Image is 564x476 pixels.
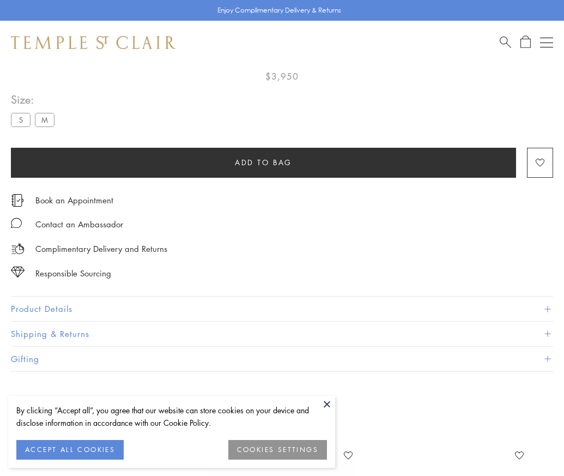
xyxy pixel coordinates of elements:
span: Size: [11,91,59,109]
button: Shipping & Returns [11,322,553,346]
p: Complimentary Delivery and Returns [35,242,167,256]
img: Temple St. Clair [11,36,175,49]
button: Add to bag [11,148,516,178]
span: Add to bag [235,156,292,168]
button: ACCEPT ALL COOKIES [16,440,124,460]
button: Open navigation [540,36,553,49]
span: $3,950 [265,69,299,83]
img: MessageIcon-01_2.svg [11,218,22,228]
label: M [35,113,54,126]
a: Search [500,35,511,49]
a: Open Shopping Bag [520,35,531,49]
img: icon_delivery.svg [11,242,25,256]
div: Contact an Ambassador [35,218,123,231]
button: COOKIES SETTINGS [228,440,327,460]
a: Book an Appointment [35,194,113,206]
label: S [11,113,31,126]
button: Product Details [11,297,553,321]
button: Gifting [11,347,553,371]
img: icon_sourcing.svg [11,267,25,278]
div: By clicking “Accept all”, you agree that our website can store cookies on your device and disclos... [16,404,327,429]
p: Enjoy Complimentary Delivery & Returns [217,5,341,16]
div: Responsible Sourcing [35,267,111,280]
img: icon_appointment.svg [11,194,24,207]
